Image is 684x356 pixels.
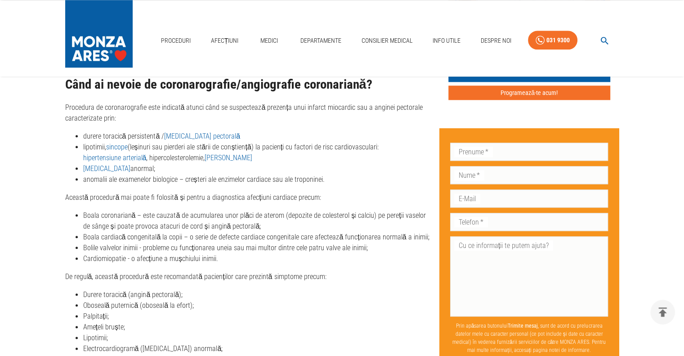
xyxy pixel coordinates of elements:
div: 031 9300 [546,35,570,46]
li: Oboseală puternică (oboseală la efort); [83,300,432,311]
li: Amețeli bruște; [83,322,432,333]
li: Cardiomiopatie - o afecțiune a mușchiului inimii. [83,253,432,264]
a: Afecțiuni [207,32,242,50]
li: lipotimii, (leșinuri sau pierderi ale stării de conștiență) la pacienți cu factori de risc cardio... [83,142,432,163]
button: Programează-te acum! [448,86,610,100]
a: [MEDICAL_DATA] [83,164,130,173]
a: sincope [106,143,128,151]
a: Consilier Medical [358,32,416,50]
b: Trimite mesaj [508,323,538,329]
li: anomalii ale examenelor biologice – creșteri ale enzimelor cardiace sau ale troponinei. [83,174,432,185]
li: Electrocardiogramă ([MEDICAL_DATA]) anormală; [83,343,432,354]
li: Lipotimii; [83,333,432,343]
h2: Când ai nevoie de coronarografie/angiografie coronariană? [65,77,432,92]
a: [MEDICAL_DATA] pectorală [164,132,240,140]
li: Palpitații; [83,311,432,322]
li: durere toracică persistentă / [83,131,432,142]
li: Boala coronariană – este cauzată de acumularea unor plăci de aterom (depozite de colesterol și ca... [83,210,432,232]
a: [PERSON_NAME] [205,153,252,162]
a: Departamente [297,32,345,50]
a: Despre Noi [477,32,515,50]
a: hipertensiune arterială [83,153,147,162]
a: Info Utile [429,32,464,50]
li: Bolile valvelor inimii - probleme cu funcționarea uneia sau mai multor dintre cele patru valve al... [83,243,432,253]
a: Medici [255,32,284,50]
p: Procedura de coronarografie este indicată atunci când se suspectează prezența unui infarct miocar... [65,102,432,124]
li: Durere toracică (angină pectorală); [83,289,432,300]
li: anormal; [83,163,432,174]
p: De regulă, această procedură este recomandată pacienților care prezintă simptome precum: [65,271,432,282]
a: 031 9300 [528,31,577,50]
li: Boala cardiacă congenitală la copii – o serie de defecte cardiace congenitale care afectează func... [83,232,432,243]
p: Această procedură mai poate fi folosită și pentru a diagnostica afecțiuni cardiace precum: [65,192,432,203]
a: Proceduri [157,32,194,50]
button: delete [650,300,675,324]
